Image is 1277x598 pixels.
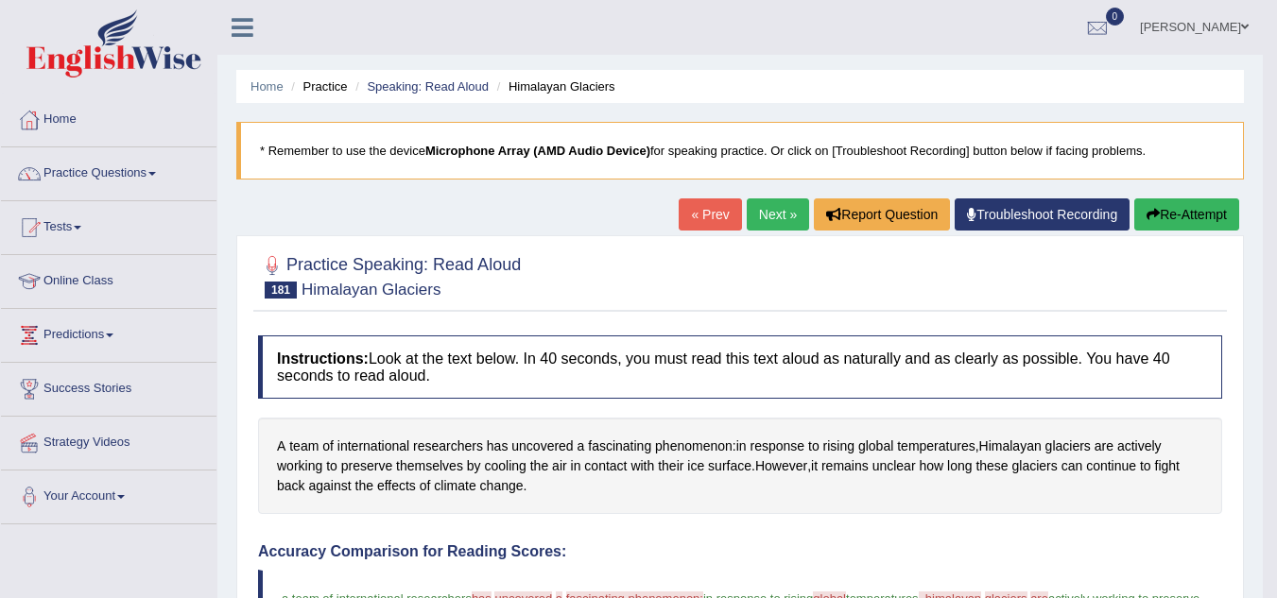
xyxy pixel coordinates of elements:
span: Click to see word definition [355,476,373,496]
small: Himalayan Glaciers [302,281,440,299]
span: Click to see word definition [322,436,334,456]
span: Click to see word definition [396,456,463,476]
span: Click to see word definition [1140,456,1151,476]
span: Click to see word definition [326,456,337,476]
a: Troubleshoot Recording [955,198,1130,231]
span: Click to see word definition [434,476,475,496]
span: Click to see word definition [413,436,483,456]
span: Click to see word definition [277,476,305,496]
span: 0 [1106,8,1125,26]
span: Click to see word definition [277,456,322,476]
a: Success Stories [1,363,216,410]
span: Click to see word definition [530,456,548,476]
span: Click to see word definition [1155,456,1180,476]
a: Online Class [1,255,216,302]
span: Click to see word definition [630,456,654,476]
a: Speaking: Read Aloud [367,79,489,94]
button: Report Question [814,198,950,231]
span: Click to see word definition [1012,456,1058,476]
h4: Accuracy Comparison for Reading Scores: [258,543,1222,560]
blockquote: * Remember to use the device for speaking practice. Or click on [Troubleshoot Recording] button b... [236,122,1244,179]
a: Tests [1,201,216,248]
a: Home [1,94,216,141]
span: Click to see word definition [755,456,807,476]
span: Click to see word definition [377,476,416,496]
span: Click to see word definition [552,456,567,476]
span: Click to see word definition [584,456,627,476]
span: Click to see word definition [341,456,392,476]
h4: Look at the text below. In 40 seconds, you must read this text aloud as naturally and as clearly ... [258,335,1222,399]
b: Instructions: [277,350,369,367]
span: Click to see word definition [1086,456,1136,476]
span: Click to see word definition [823,436,854,456]
span: Click to see word definition [872,456,916,476]
li: Practice [286,77,347,95]
span: Click to see word definition [571,456,581,476]
span: Click to see word definition [808,436,820,456]
span: Click to see word definition [578,436,585,456]
span: Click to see word definition [975,456,1008,476]
span: Click to see word definition [658,456,683,476]
a: « Prev [679,198,741,231]
span: Click to see word definition [655,436,733,456]
span: Click to see word definition [751,436,805,456]
a: Strategy Videos [1,417,216,464]
a: Your Account [1,470,216,518]
span: 181 [265,282,297,299]
span: Click to see word definition [337,436,409,456]
b: Microphone Array (AMD Audio Device) [425,144,650,158]
span: Click to see word definition [708,456,751,476]
span: Click to see word definition [1117,436,1162,456]
span: Click to see word definition [897,436,975,456]
span: Click to see word definition [289,436,319,456]
span: Click to see word definition [1095,436,1113,456]
span: Click to see word definition [467,456,481,476]
span: Click to see word definition [588,436,651,456]
a: Next » [747,198,809,231]
span: Click to see word definition [484,456,526,476]
span: Click to see word definition [308,476,351,496]
a: Home [250,79,284,94]
span: Click to see word definition [1045,436,1091,456]
span: Click to see word definition [277,436,285,456]
span: Click to see word definition [420,476,431,496]
span: Click to see word definition [736,436,747,456]
button: Re-Attempt [1134,198,1239,231]
a: Practice Questions [1,147,216,195]
span: Click to see word definition [979,436,1042,456]
span: Click to see word definition [858,436,893,456]
span: Click to see word definition [687,456,704,476]
span: Click to see word definition [821,456,869,476]
a: Predictions [1,309,216,356]
span: Click to see word definition [511,436,573,456]
span: Click to see word definition [811,456,818,476]
span: Click to see word definition [480,476,524,496]
span: Click to see word definition [919,456,943,476]
span: Click to see word definition [487,436,509,456]
li: Himalayan Glaciers [492,77,615,95]
div: : , . , . [258,418,1222,514]
span: Click to see word definition [1061,456,1083,476]
span: Click to see word definition [947,456,972,476]
h2: Practice Speaking: Read Aloud [258,251,521,299]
